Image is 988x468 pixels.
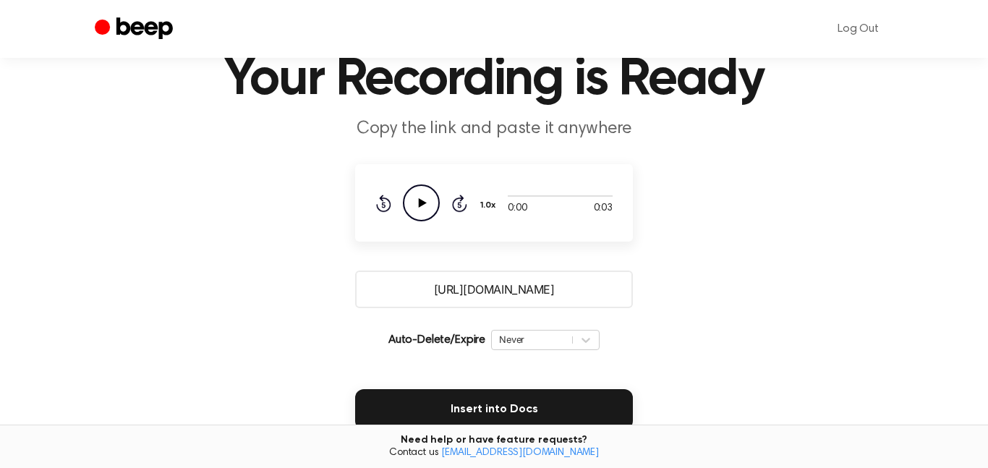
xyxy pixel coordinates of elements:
[508,201,527,216] span: 0:00
[355,389,633,430] button: Insert into Docs
[823,12,893,46] a: Log Out
[216,117,772,141] p: Copy the link and paste it anywhere
[388,331,485,349] p: Auto-Delete/Expire
[441,448,599,458] a: [EMAIL_ADDRESS][DOMAIN_NAME]
[479,193,501,218] button: 1.0x
[9,447,979,460] span: Contact us
[594,201,613,216] span: 0:03
[95,15,176,43] a: Beep
[124,54,864,106] h1: Your Recording is Ready
[499,333,565,346] div: Never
